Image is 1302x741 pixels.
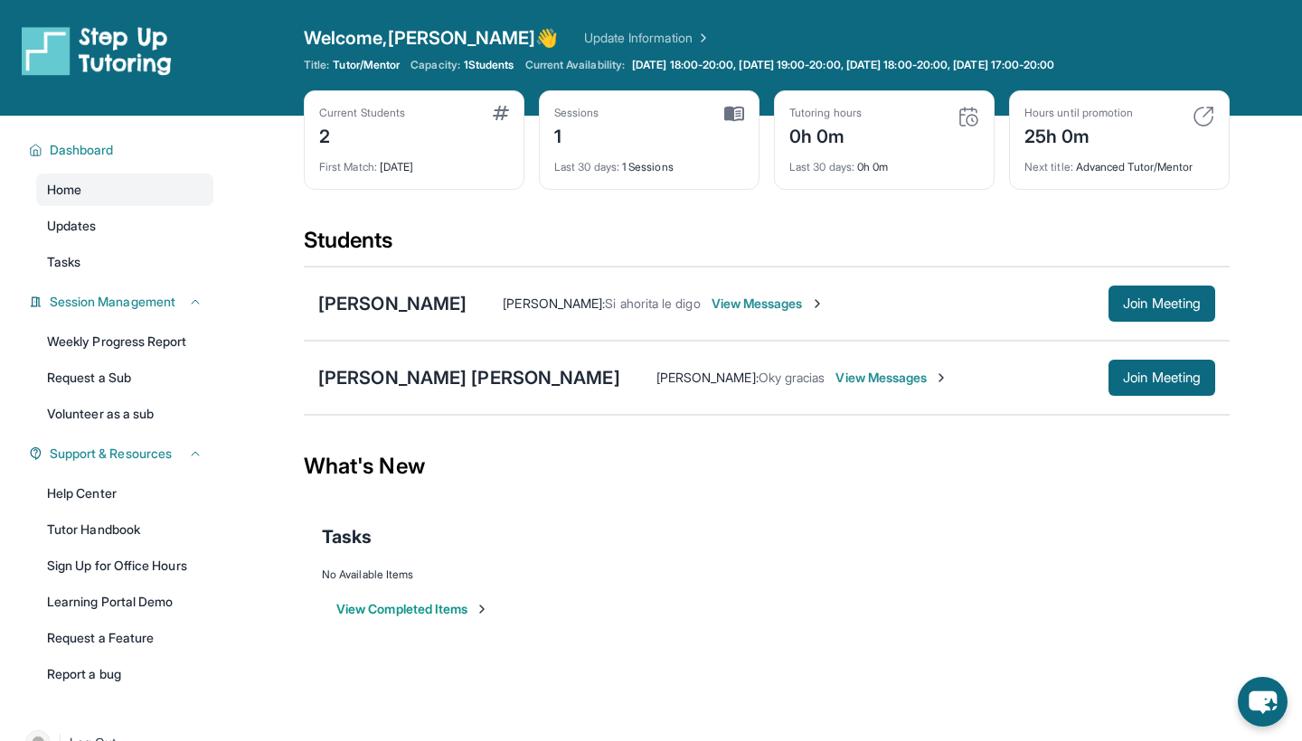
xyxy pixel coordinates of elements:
span: Updates [47,217,97,235]
div: Advanced Tutor/Mentor [1024,149,1214,174]
span: Next title : [1024,160,1073,174]
button: Join Meeting [1109,286,1215,322]
img: Chevron-Right [934,370,948,385]
div: 0h 0m [789,120,862,149]
div: Tutoring hours [789,106,862,120]
span: [PERSON_NAME] : [656,370,759,385]
div: 1 [554,120,599,149]
span: View Messages [712,295,825,313]
a: Tasks [36,246,213,278]
span: Dashboard [50,141,114,159]
a: Updates [36,210,213,242]
div: Hours until promotion [1024,106,1133,120]
span: View Messages [835,369,948,387]
a: Request a Sub [36,361,213,394]
img: card [958,106,979,127]
span: Welcome, [PERSON_NAME] 👋 [304,25,559,51]
span: Last 30 days : [554,160,619,174]
span: [DATE] 18:00-20:00, [DATE] 19:00-20:00, [DATE] 18:00-20:00, [DATE] 17:00-20:00 [632,58,1054,72]
span: Join Meeting [1123,372,1201,383]
span: Home [47,181,81,199]
span: Tasks [47,253,80,271]
img: Chevron Right [693,29,711,47]
div: Sessions [554,106,599,120]
span: Capacity: [410,58,460,72]
button: Dashboard [42,141,203,159]
span: Session Management [50,293,175,311]
span: Tutor/Mentor [333,58,400,72]
div: [PERSON_NAME] [318,291,467,316]
img: Chevron-Right [810,296,825,311]
span: Title: [304,58,329,72]
div: What's New [304,427,1230,506]
div: Current Students [319,106,405,120]
div: 2 [319,120,405,149]
button: Support & Resources [42,445,203,463]
img: card [1193,106,1214,127]
a: Report a bug [36,658,213,690]
span: Oky gracias [759,370,826,385]
img: card [493,106,509,120]
img: card [724,106,744,122]
button: Session Management [42,293,203,311]
a: Home [36,174,213,206]
button: chat-button [1238,677,1288,727]
div: 1 Sessions [554,149,744,174]
span: 1 Students [464,58,514,72]
span: Si ahorita le digo [605,295,700,311]
button: Join Meeting [1109,360,1215,396]
a: Sign Up for Office Hours [36,549,213,582]
a: Help Center [36,477,213,510]
div: [DATE] [319,149,509,174]
a: Update Information [584,29,711,47]
a: Weekly Progress Report [36,325,213,358]
div: Students [304,226,1230,266]
span: Support & Resources [50,445,172,463]
span: Join Meeting [1123,298,1201,309]
div: 0h 0m [789,149,979,174]
a: Volunteer as a sub [36,398,213,430]
a: Request a Feature [36,622,213,654]
a: [DATE] 18:00-20:00, [DATE] 19:00-20:00, [DATE] 18:00-20:00, [DATE] 17:00-20:00 [628,58,1058,72]
div: [PERSON_NAME] [PERSON_NAME] [318,365,620,390]
div: 25h 0m [1024,120,1133,149]
div: No Available Items [322,567,1212,582]
a: Tutor Handbook [36,513,213,546]
span: First Match : [319,160,377,174]
img: logo [22,25,172,76]
span: Current Availability: [525,58,625,72]
span: Last 30 days : [789,160,854,174]
span: Tasks [322,524,372,549]
a: Learning Portal Demo [36,586,213,618]
button: View Completed Items [336,600,489,618]
span: [PERSON_NAME] : [503,295,605,311]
